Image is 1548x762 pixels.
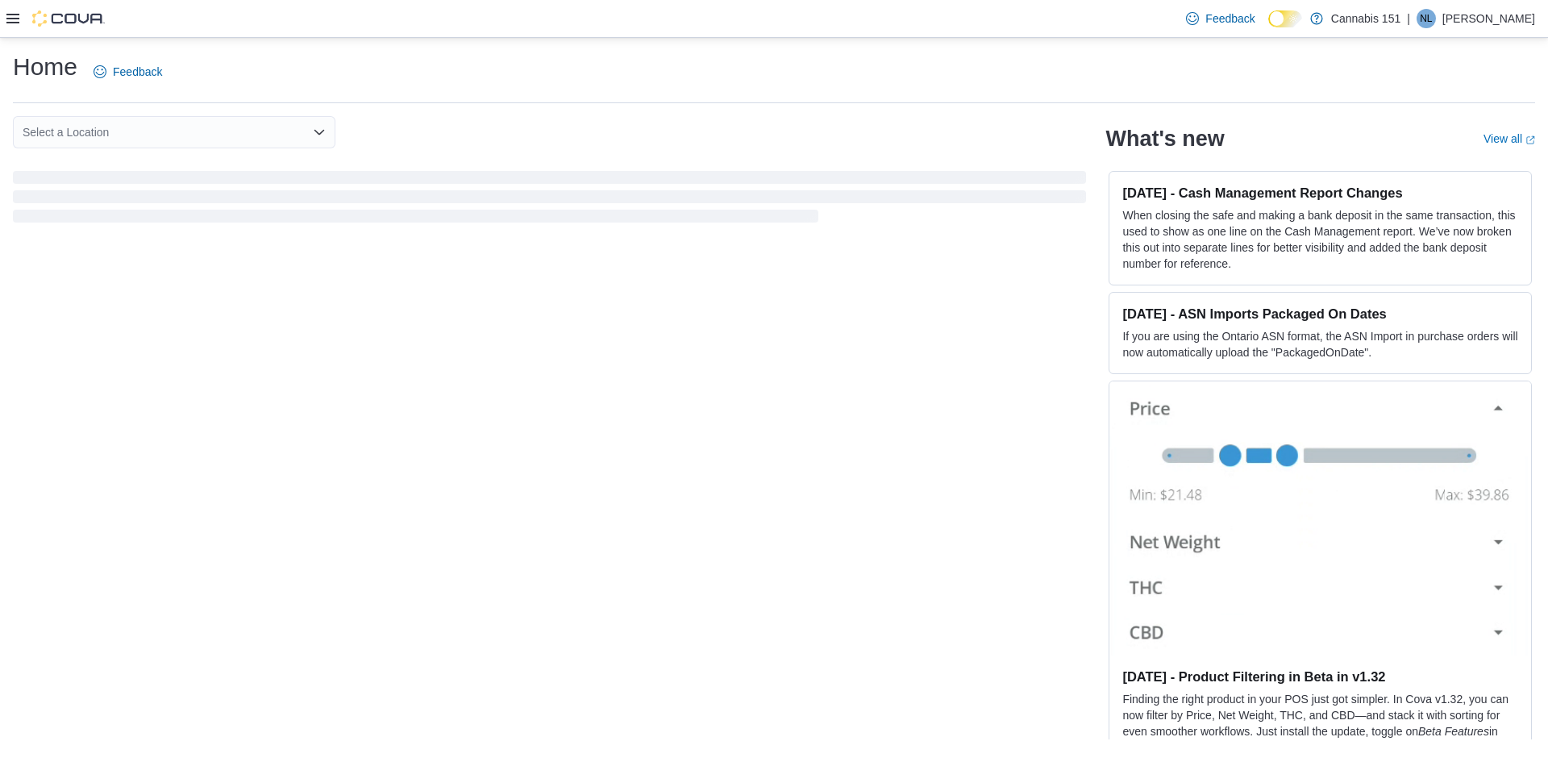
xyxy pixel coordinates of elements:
h1: Home [13,51,77,83]
h3: [DATE] - Cash Management Report Changes [1122,185,1518,201]
h3: [DATE] - ASN Imports Packaged On Dates [1122,306,1518,322]
p: [PERSON_NAME] [1442,9,1535,28]
span: NL [1420,9,1432,28]
h2: What's new [1105,126,1224,152]
a: Feedback [87,56,169,88]
button: Open list of options [313,126,326,139]
p: If you are using the Ontario ASN format, the ASN Import in purchase orders will now automatically... [1122,328,1518,360]
p: When closing the safe and making a bank deposit in the same transaction, this used to show as one... [1122,207,1518,272]
span: Feedback [1205,10,1255,27]
svg: External link [1525,135,1535,145]
span: Loading [13,174,1086,226]
a: Feedback [1180,2,1261,35]
em: Beta Features [1418,725,1489,738]
a: View allExternal link [1483,132,1535,145]
input: Dark Mode [1268,10,1302,27]
span: Feedback [113,64,162,80]
p: Cannabis 151 [1331,9,1400,28]
h3: [DATE] - Product Filtering in Beta in v1.32 [1122,668,1518,685]
div: Nina Lawson [1417,9,1436,28]
img: Cova [32,10,105,27]
p: | [1407,9,1410,28]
